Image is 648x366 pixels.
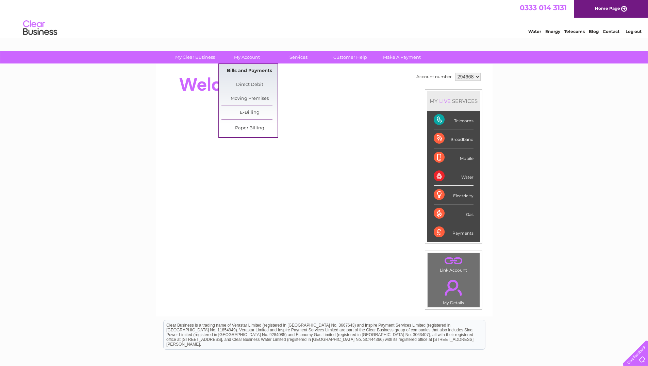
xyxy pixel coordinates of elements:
[270,51,327,63] a: Services
[434,129,473,148] div: Broadband
[589,29,599,34] a: Blog
[429,276,478,299] a: .
[626,29,642,34] a: Log out
[322,51,378,63] a: Customer Help
[23,18,57,38] img: logo.png
[167,51,223,63] a: My Clear Business
[434,167,473,186] div: Water
[219,51,275,63] a: My Account
[221,92,278,106] a: Moving Premises
[427,274,480,307] td: My Details
[438,98,452,104] div: LIVE
[427,253,480,274] td: Link Account
[520,3,567,12] a: 0333 014 3131
[434,111,473,129] div: Telecoms
[434,204,473,223] div: Gas
[434,223,473,241] div: Payments
[564,29,585,34] a: Telecoms
[545,29,560,34] a: Energy
[221,78,278,92] a: Direct Debit
[164,4,485,33] div: Clear Business is a trading name of Verastar Limited (registered in [GEOGRAPHIC_DATA] No. 3667643...
[221,64,278,78] a: Bills and Payments
[427,91,480,111] div: MY SERVICES
[528,29,541,34] a: Water
[603,29,619,34] a: Contact
[434,186,473,204] div: Electricity
[415,71,453,83] td: Account number
[374,51,430,63] a: Make A Payment
[221,122,278,135] a: Paper Billing
[434,148,473,167] div: Mobile
[429,255,478,267] a: .
[221,106,278,120] a: E-Billing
